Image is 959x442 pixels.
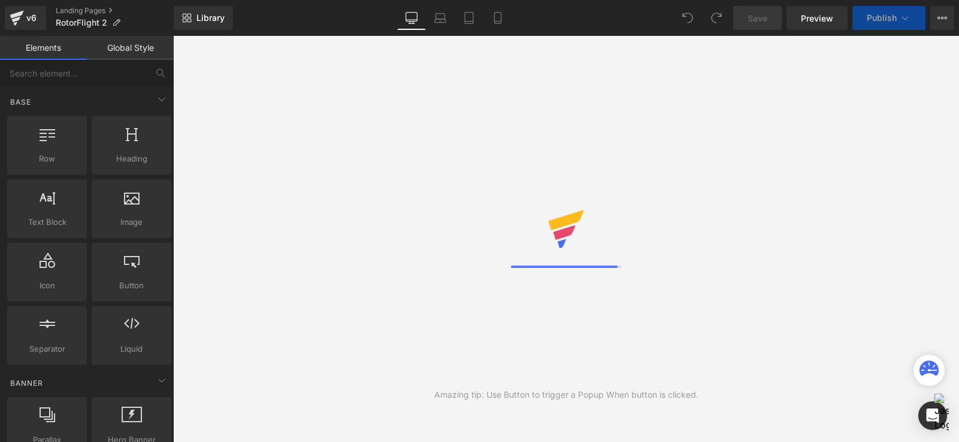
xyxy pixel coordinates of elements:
span: Image [95,216,168,228]
button: Publish [852,6,925,30]
a: Mobile [483,6,512,30]
div: Open Intercom Messenger [918,401,947,430]
button: More [930,6,954,30]
span: Heading [95,153,168,165]
div: v6 [24,10,39,26]
a: Global Style [87,36,174,60]
a: Preview [786,6,848,30]
button: Undo [676,6,700,30]
a: Landing Pages [56,6,174,16]
a: New Library [174,6,233,30]
span: Separator [11,343,83,355]
span: Save [748,12,767,25]
span: Liquid [95,343,168,355]
span: Library [196,13,225,23]
span: Base [9,96,32,108]
div: Amazing tip: Use Button to trigger a Popup When button is clicked. [434,388,698,401]
a: Desktop [397,6,426,30]
a: v6 [5,6,46,30]
a: Tablet [455,6,483,30]
button: Redo [704,6,728,30]
span: Button [95,279,168,292]
span: RotorFlight 2 [56,18,107,28]
span: Row [11,153,83,165]
a: Laptop [426,6,455,30]
span: Text Block [11,216,83,228]
span: Publish [867,13,897,23]
span: Icon [11,279,83,292]
span: Banner [9,377,44,389]
span: Preview [801,12,833,25]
